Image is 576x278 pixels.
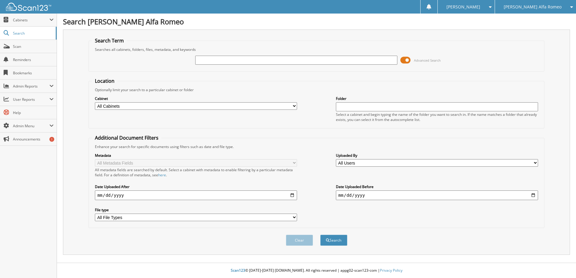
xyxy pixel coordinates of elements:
[414,58,441,63] span: Advanced Search
[49,137,54,142] div: 1
[92,144,541,149] div: Enhance your search for specific documents using filters such as date and file type.
[446,5,480,9] span: [PERSON_NAME]
[336,96,538,101] label: Folder
[13,17,49,23] span: Cabinets
[13,123,49,128] span: Admin Menu
[13,97,49,102] span: User Reports
[336,112,538,122] div: Select a cabinet and begin typing the name of the folder you want to search in. If the name match...
[13,84,49,89] span: Admin Reports
[92,134,161,141] legend: Additional Document Filters
[13,31,53,36] span: Search
[95,153,297,158] label: Metadata
[13,57,54,62] span: Reminders
[92,78,117,84] legend: Location
[336,153,538,158] label: Uploaded By
[504,5,562,9] span: [PERSON_NAME] Alfa Romeo
[92,37,127,44] legend: Search Term
[13,70,54,76] span: Bookmarks
[95,167,297,178] div: All metadata fields are searched by default. Select a cabinet with metadata to enable filtering b...
[95,96,297,101] label: Cabinet
[92,87,541,92] div: Optionally limit your search to a particular cabinet or folder
[13,137,54,142] span: Announcements
[57,263,576,278] div: © [DATE]-[DATE] [DOMAIN_NAME]. All rights reserved | appg02-scan123-com |
[158,172,166,178] a: here
[6,3,51,11] img: scan123-logo-white.svg
[231,268,245,273] span: Scan123
[13,44,54,49] span: Scan
[13,110,54,115] span: Help
[63,17,570,26] h1: Search [PERSON_NAME] Alfa Romeo
[92,47,541,52] div: Searches all cabinets, folders, files, metadata, and keywords
[336,190,538,200] input: end
[95,184,297,189] label: Date Uploaded After
[95,207,297,212] label: File type
[380,268,402,273] a: Privacy Policy
[95,190,297,200] input: start
[286,235,313,246] button: Clear
[336,184,538,189] label: Date Uploaded Before
[320,235,347,246] button: Search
